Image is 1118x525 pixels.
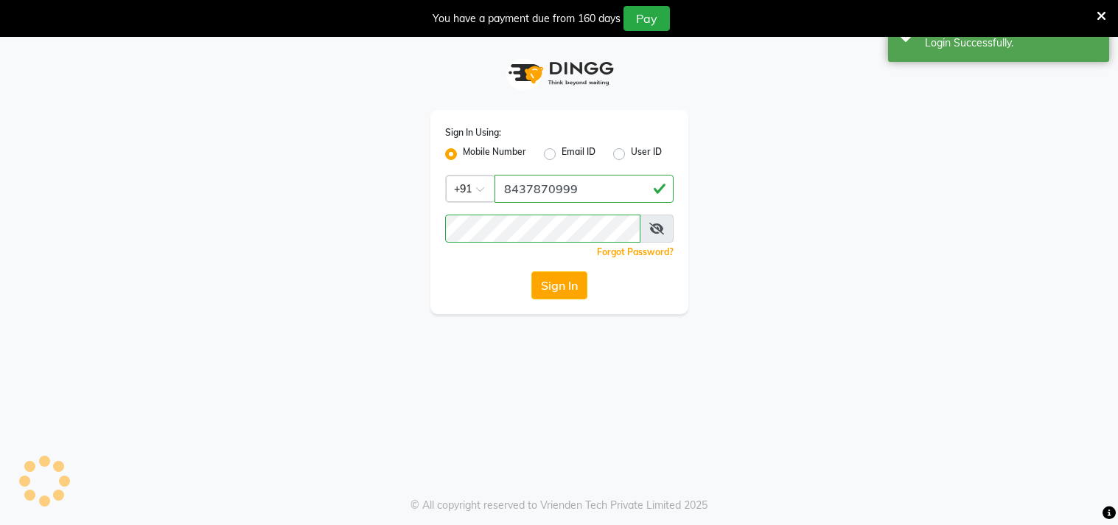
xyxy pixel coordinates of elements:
input: Username [445,215,640,243]
button: Sign In [531,271,587,299]
button: Pay [623,6,670,31]
div: Login Successfully. [925,35,1098,51]
label: Mobile Number [463,145,526,163]
label: Email ID [562,145,595,163]
input: Username [495,175,674,203]
label: Sign In Using: [445,126,501,139]
img: logo1.svg [500,52,618,95]
div: You have a payment due from 160 days [433,11,621,27]
label: User ID [631,145,662,163]
a: Forgot Password? [597,246,674,257]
